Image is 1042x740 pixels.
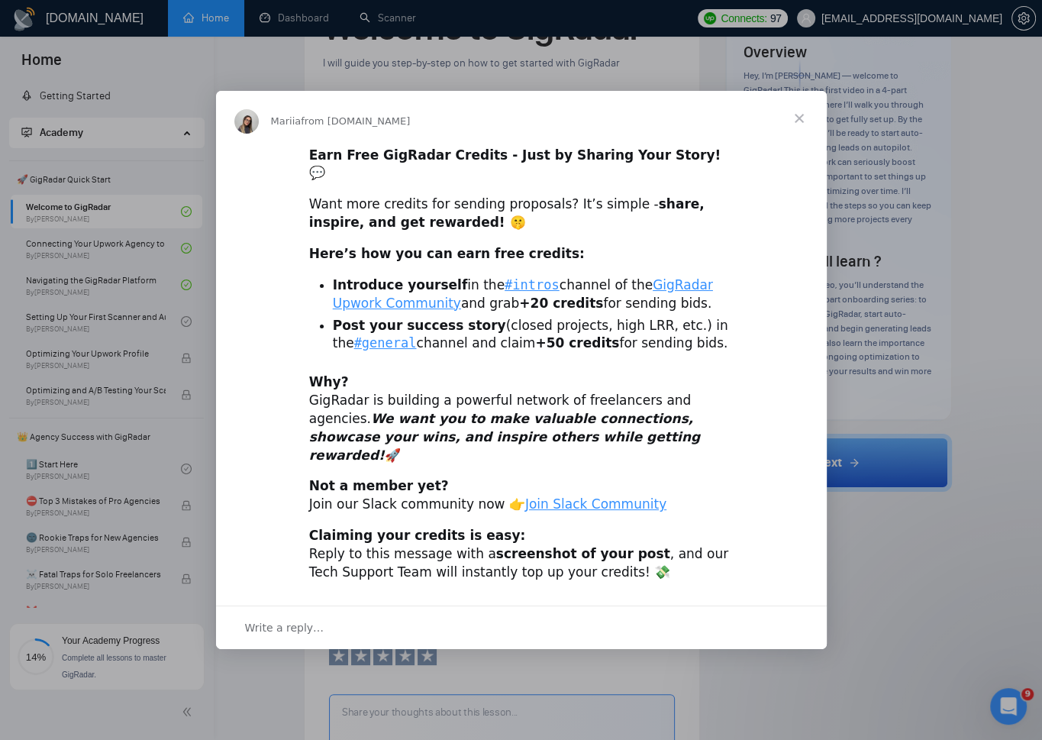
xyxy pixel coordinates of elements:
b: Here’s how you can earn free credits: [309,246,585,261]
div: Дякую, отримав сповіщення. Тех сапорт команда додала вам 2 тижні вже.Щоб гіградар працював, потрі... [12,459,250,657]
img: Profile image for Mariia [234,109,259,134]
b: Why? [309,374,349,389]
div: mykhailo.s@equinox.company says… [12,379,293,414]
b: screenshot of your post [496,546,670,561]
a: Join Slack Community [525,496,666,512]
b: Not a member yet? [309,478,449,493]
a: [URL][DOMAIN_NAME][PERSON_NAME] [24,60,224,87]
div: Reply to this message with a , and our Tech Support Team will instantly top up your credits! 💸 [309,527,734,581]
div: Oleksandr says… [12,459,293,684]
div: GigRadar is building a powerful network of freelancers and agencies. 🚀 [309,373,734,464]
button: Home [266,6,295,35]
h1: [PERSON_NAME] [74,8,173,19]
div: мы это тоже обсудим? [141,379,293,412]
div: mykhailo.s@equinox.company says… [12,155,293,379]
span: from [DOMAIN_NAME] [301,115,410,127]
b: Claiming your credits is easy: [309,528,526,543]
b: +50 credits [535,335,619,351]
button: Emoji picker [24,500,36,512]
button: Gif picker [48,500,60,512]
div: мы это тоже обсудим? [153,388,281,403]
div: mykhailo.s@equinox.company says… [12,413,293,459]
div: забукал на [DATE] [167,413,293,447]
b: Earn Free GigRadar Credits - Just by Sharing Your Story! [309,147,721,163]
button: Send a message… [262,494,286,519]
a: #intros [505,277,560,292]
button: Upload attachment [73,500,85,512]
b: +20 credits [519,296,603,311]
li: in the channel of the and grab for sending bids. [333,276,734,313]
div: забукал на [DATE] [179,422,281,438]
textarea: Message… [13,468,292,494]
div: Join our Slack community now 👉 [309,477,734,514]
i: We want you to make valuable connections, showcase your wins, and inspire others while getting re... [309,411,700,463]
a: #general [354,335,417,351]
a: GigRadar Upwork Community [333,277,713,311]
span: Mariia [271,115,302,127]
div: Open conversation and reply [216,606,827,649]
li: (closed projects, high LRR, etc.) in the channel and claim for sending bids. [333,317,734,354]
div: 💬 [309,147,734,183]
b: Post your success story [333,318,506,333]
button: go back [10,6,39,35]
p: Active [74,19,105,34]
div: Want more credits for sending proposals? It’s simple - [309,196,734,232]
b: Introduce yourself [333,277,468,292]
span: Write a reply… [245,618,324,638]
img: Profile image for Oleksandr [44,8,68,33]
span: Close [772,91,827,146]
